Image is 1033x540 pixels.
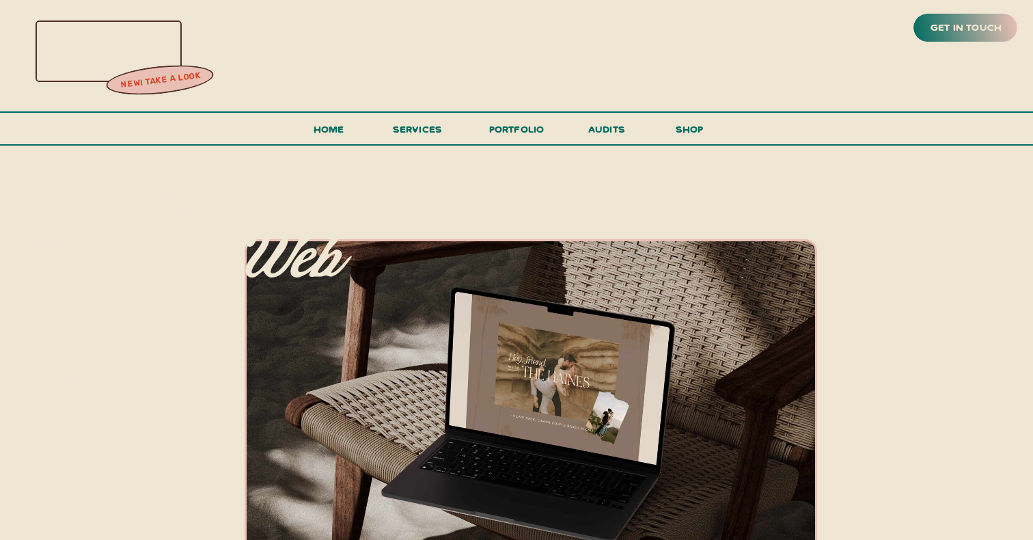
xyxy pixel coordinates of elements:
a: get in touch [928,18,1004,38]
span: services [393,122,443,135]
a: Home [307,120,350,146]
a: services [389,120,446,146]
a: audits [586,120,627,144]
a: new! take a look [105,67,217,94]
a: shop [657,120,722,144]
p: All-inclusive branding, web design & copy [19,174,346,368]
a: portfolio [484,120,549,146]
